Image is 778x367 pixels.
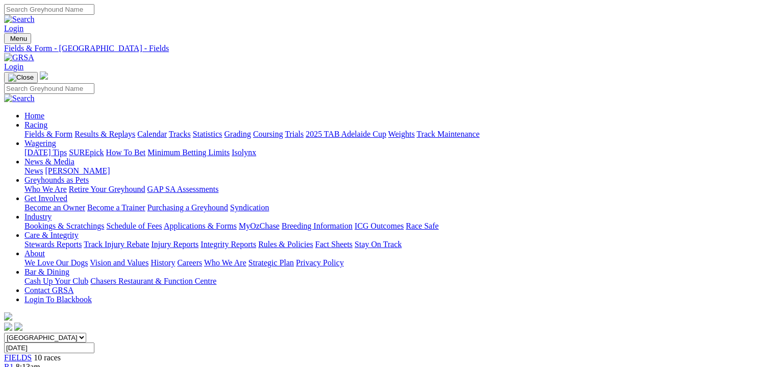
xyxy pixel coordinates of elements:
[4,353,32,362] a: FIELDS
[34,353,61,362] span: 10 races
[24,295,92,304] a: Login To Blackbook
[4,24,23,33] a: Login
[24,185,67,193] a: Who We Are
[24,130,774,139] div: Racing
[147,203,228,212] a: Purchasing a Greyhound
[24,258,88,267] a: We Love Our Dogs
[8,74,34,82] img: Close
[248,258,294,267] a: Strategic Plan
[24,249,45,258] a: About
[296,258,344,267] a: Privacy Policy
[106,148,146,157] a: How To Bet
[74,130,135,138] a: Results & Replays
[14,323,22,331] img: twitter.svg
[24,203,774,212] div: Get Involved
[106,222,162,230] a: Schedule of Fees
[200,240,256,249] a: Integrity Reports
[4,72,38,83] button: Toggle navigation
[24,240,82,249] a: Stewards Reports
[24,267,69,276] a: Bar & Dining
[282,222,353,230] a: Breeding Information
[24,148,774,157] div: Wagering
[24,185,774,194] div: Greyhounds as Pets
[24,286,73,295] a: Contact GRSA
[150,258,175,267] a: History
[24,277,774,286] div: Bar & Dining
[4,323,12,331] img: facebook.svg
[355,222,404,230] a: ICG Outcomes
[4,33,31,44] button: Toggle navigation
[24,240,774,249] div: Care & Integrity
[24,111,44,120] a: Home
[232,148,256,157] a: Isolynx
[4,342,94,353] input: Select date
[406,222,438,230] a: Race Safe
[224,130,251,138] a: Grading
[4,312,12,321] img: logo-grsa-white.png
[4,44,774,53] a: Fields & Form - [GEOGRAPHIC_DATA] - Fields
[388,130,415,138] a: Weights
[417,130,480,138] a: Track Maintenance
[40,71,48,80] img: logo-grsa-white.png
[90,258,148,267] a: Vision and Values
[204,258,246,267] a: Who We Are
[285,130,304,138] a: Trials
[69,185,145,193] a: Retire Your Greyhound
[84,240,149,249] a: Track Injury Rebate
[24,277,88,285] a: Cash Up Your Club
[137,130,167,138] a: Calendar
[258,240,313,249] a: Rules & Policies
[10,35,27,42] span: Menu
[24,157,74,166] a: News & Media
[24,166,43,175] a: News
[164,222,237,230] a: Applications & Forms
[315,240,353,249] a: Fact Sheets
[24,130,72,138] a: Fields & Form
[24,212,52,221] a: Industry
[4,4,94,15] input: Search
[230,203,269,212] a: Syndication
[4,62,23,71] a: Login
[4,94,35,103] img: Search
[24,203,85,212] a: Become an Owner
[177,258,202,267] a: Careers
[24,139,56,148] a: Wagering
[4,15,35,24] img: Search
[24,194,67,203] a: Get Involved
[4,83,94,94] input: Search
[306,130,386,138] a: 2025 TAB Adelaide Cup
[193,130,222,138] a: Statistics
[147,185,219,193] a: GAP SA Assessments
[4,53,34,62] img: GRSA
[24,120,47,129] a: Racing
[169,130,191,138] a: Tracks
[151,240,198,249] a: Injury Reports
[253,130,283,138] a: Coursing
[24,258,774,267] div: About
[24,148,67,157] a: [DATE] Tips
[239,222,280,230] a: MyOzChase
[24,166,774,176] div: News & Media
[24,231,79,239] a: Care & Integrity
[355,240,401,249] a: Stay On Track
[45,166,110,175] a: [PERSON_NAME]
[24,176,89,184] a: Greyhounds as Pets
[90,277,216,285] a: Chasers Restaurant & Function Centre
[24,222,774,231] div: Industry
[24,222,104,230] a: Bookings & Scratchings
[87,203,145,212] a: Become a Trainer
[69,148,104,157] a: SUREpick
[147,148,230,157] a: Minimum Betting Limits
